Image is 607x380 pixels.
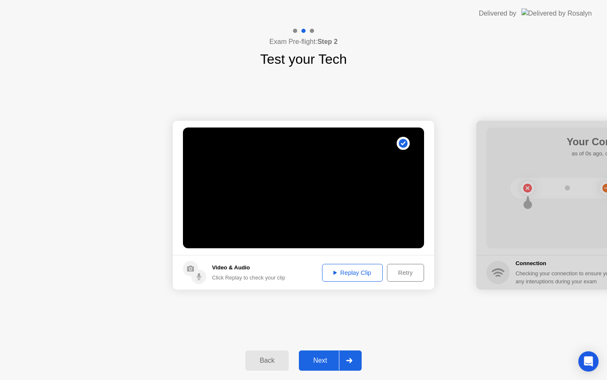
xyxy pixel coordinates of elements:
[521,8,592,18] img: Delivered by Rosalyn
[387,264,424,282] button: Retry
[212,263,285,272] h5: Video & Audio
[245,350,289,371] button: Back
[322,264,383,282] button: Replay Clip
[325,269,380,276] div: Replay Clip
[390,269,421,276] div: Retry
[317,38,338,45] b: Step 2
[260,49,347,69] h1: Test your Tech
[269,37,338,47] h4: Exam Pre-flight:
[212,274,285,282] div: Click Replay to check your clip
[301,357,339,364] div: Next
[299,350,362,371] button: Next
[578,351,599,372] div: Open Intercom Messenger
[479,8,516,19] div: Delivered by
[248,357,286,364] div: Back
